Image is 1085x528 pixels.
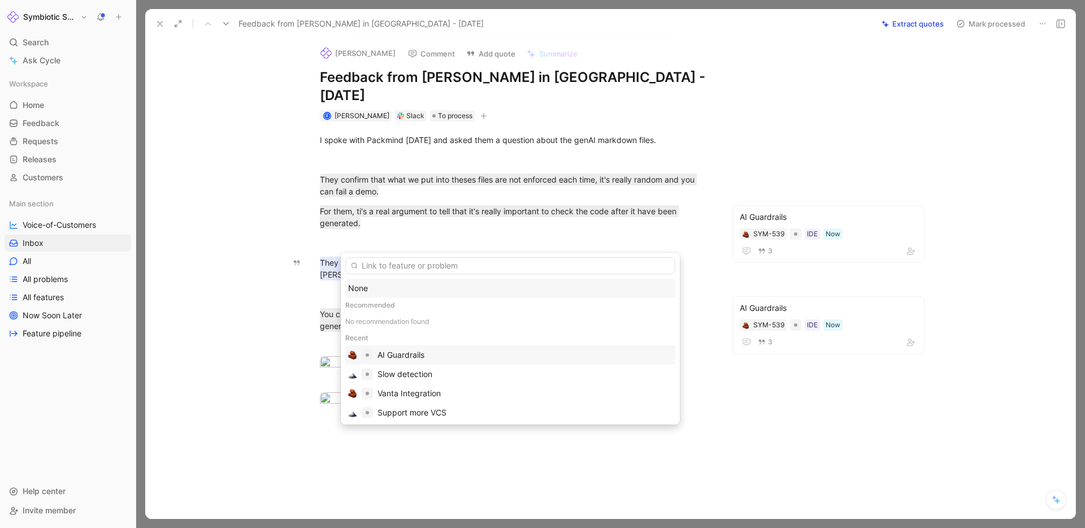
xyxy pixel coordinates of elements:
[377,367,432,381] div: Slow detection
[348,370,357,379] img: 🗻
[377,387,441,400] div: Vanta Integration
[345,257,675,274] input: Link to feature or problem
[348,389,357,398] img: 🧱
[348,350,357,360] img: 🧱
[348,408,357,417] img: 🗻
[348,282,672,295] div: None
[345,331,675,345] div: Recent
[377,348,424,362] div: AI Guardrails
[345,313,675,331] div: No recommendation found
[345,298,675,313] div: Recommended
[377,406,446,419] div: Support more VCS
